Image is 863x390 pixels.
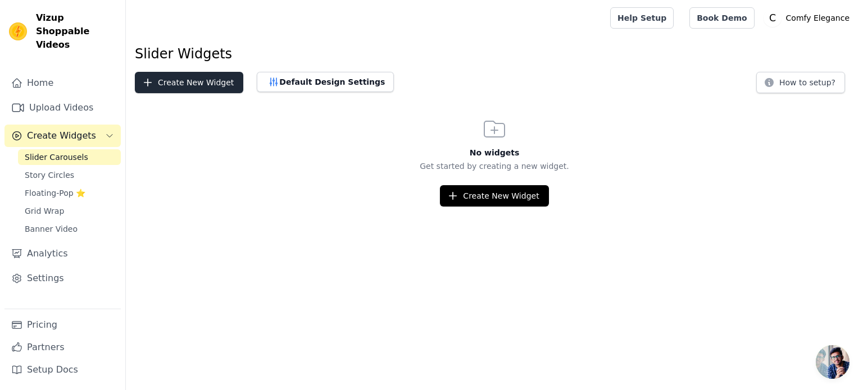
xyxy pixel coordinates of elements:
[4,314,121,336] a: Pricing
[769,12,776,24] text: C
[816,345,850,379] div: دردشة مفتوحة
[4,336,121,359] a: Partners
[25,187,85,199] span: Floating-Pop ⭐
[36,11,116,52] span: Vizup Shoppable Videos
[756,80,845,90] a: How to setup?
[4,267,121,290] a: Settings
[135,72,243,93] button: Create New Widget
[4,72,121,94] a: Home
[756,72,845,93] button: How to setup?
[18,221,121,237] a: Banner Video
[764,8,854,28] button: C Comfy Elegance
[4,359,121,381] a: Setup Docs
[18,185,121,201] a: Floating-Pop ⭐
[9,22,27,40] img: Vizup
[135,45,854,63] h1: Slider Widgets
[25,169,74,181] span: Story Circles
[18,167,121,183] a: Story Circles
[27,129,96,143] span: Create Widgets
[4,97,121,119] a: Upload Videos
[18,203,121,219] a: Grid Wrap
[25,152,88,163] span: Slider Carousels
[610,7,674,29] a: Help Setup
[25,205,64,217] span: Grid Wrap
[689,7,754,29] a: Book Demo
[257,72,394,92] button: Default Design Settings
[782,8,854,28] p: Comfy Elegance
[25,223,78,235] span: Banner Video
[440,185,548,207] button: Create New Widget
[4,125,121,147] button: Create Widgets
[18,149,121,165] a: Slider Carousels
[126,147,863,158] h3: No widgets
[126,160,863,172] p: Get started by creating a new widget.
[4,242,121,265] a: Analytics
